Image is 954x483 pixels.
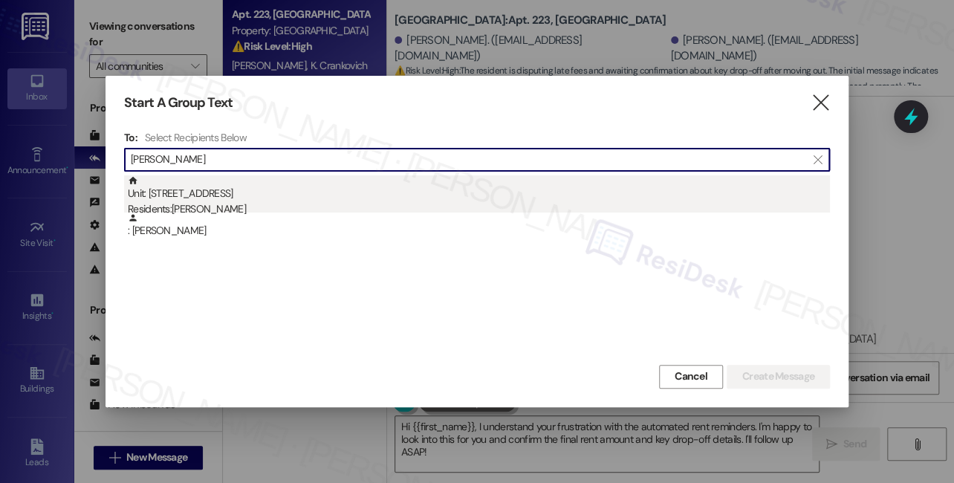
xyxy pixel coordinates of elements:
span: Create Message [742,369,814,384]
input: Search for any contact or apartment [131,149,805,170]
div: : [PERSON_NAME] [124,213,830,250]
div: : [PERSON_NAME] [128,213,830,239]
button: Clear text [805,149,829,171]
button: Cancel [659,365,723,389]
h3: To: [124,131,137,144]
h3: Start A Group Text [124,94,233,111]
h4: Select Recipients Below [145,131,247,144]
div: Unit: [STREET_ADDRESS] [128,175,830,218]
div: Residents: [PERSON_NAME] [128,201,830,217]
span: Cancel [675,369,707,384]
i:  [813,154,821,166]
button: Create Message [727,365,830,389]
i:  [810,95,830,111]
div: Unit: [STREET_ADDRESS]Residents:[PERSON_NAME] [124,175,830,213]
